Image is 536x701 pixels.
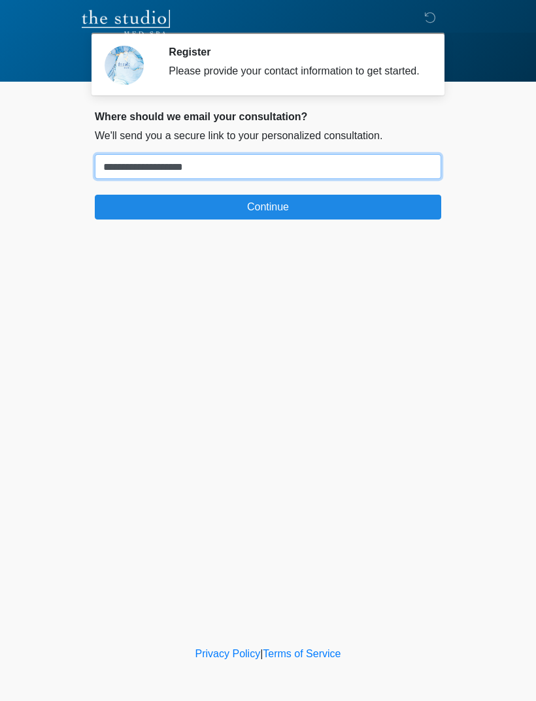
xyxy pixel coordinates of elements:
[82,10,170,36] img: The Studio Med Spa Logo
[95,128,441,144] p: We'll send you a secure link to your personalized consultation.
[169,46,422,58] h2: Register
[195,648,261,659] a: Privacy Policy
[95,110,441,123] h2: Where should we email your consultation?
[260,648,263,659] a: |
[263,648,341,659] a: Terms of Service
[169,63,422,79] div: Please provide your contact information to get started.
[105,46,144,85] img: Agent Avatar
[95,195,441,220] button: Continue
